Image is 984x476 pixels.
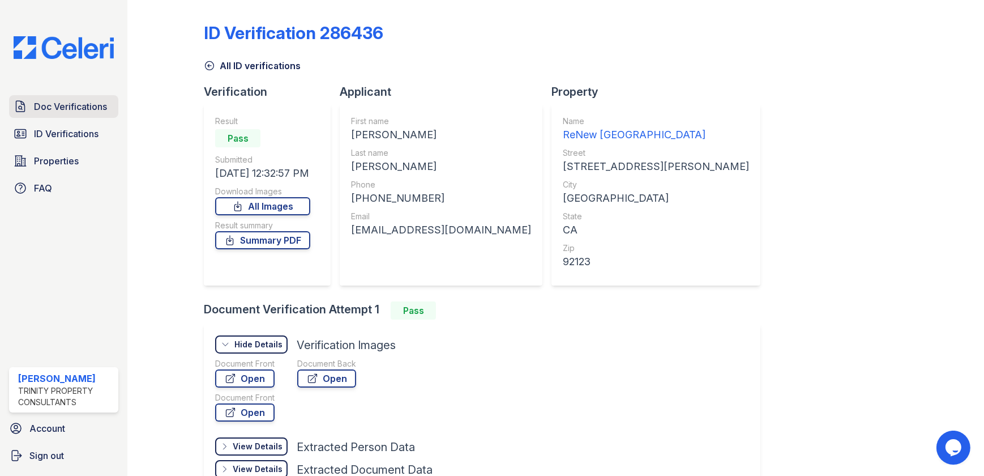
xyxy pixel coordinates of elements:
a: Open [215,369,275,388]
div: View Details [233,464,283,475]
a: Open [297,369,356,388]
div: [PERSON_NAME] [351,159,531,175]
div: Zip [563,243,749,254]
a: ID Verifications [9,122,118,145]
a: FAQ [9,177,118,199]
div: Phone [351,179,531,190]
div: [PERSON_NAME] [18,372,114,385]
div: Trinity Property Consultants [18,385,114,408]
div: ReNew [GEOGRAPHIC_DATA] [563,127,749,143]
iframe: chat widget [936,431,973,465]
a: All Images [215,197,310,215]
div: Verification [204,84,340,100]
div: Result [215,116,310,127]
div: [GEOGRAPHIC_DATA] [563,190,749,206]
div: Name [563,116,749,127]
div: [EMAIL_ADDRESS][DOMAIN_NAME] [351,222,531,238]
a: Doc Verifications [9,95,118,118]
div: Result summary [215,220,310,231]
div: [STREET_ADDRESS][PERSON_NAME] [563,159,749,175]
img: CE_Logo_Blue-a8612792a0a2168367f1c8372b55b34899dd931a85d93a1a3d3e32e68fde9ad4.png [5,36,123,59]
a: Sign out [5,444,123,467]
div: Hide Details [234,339,283,350]
div: Property [551,84,769,100]
span: Doc Verifications [34,100,107,113]
div: Extracted Person Data [297,439,415,455]
div: Street [563,147,749,159]
div: Applicant [340,84,551,100]
div: Download Images [215,186,310,197]
div: Document Front [215,358,275,369]
div: Last name [351,147,531,159]
div: Pass [215,129,260,147]
a: Open [215,403,275,422]
div: [DATE] 12:32:57 PM [215,165,310,181]
div: Email [351,211,531,222]
a: Summary PDF [215,231,310,249]
div: ID Verification 286436 [204,23,383,43]
div: State [563,211,749,222]
span: ID Verifications [34,127,99,141]
div: View Details [233,441,283,452]
div: Verification Images [297,337,396,353]
a: All ID verifications [204,59,301,73]
span: Sign out [29,449,64,462]
span: Account [29,422,65,435]
div: City [563,179,749,190]
div: CA [563,222,749,238]
div: Document Back [297,358,356,369]
div: [PHONE_NUMBER] [351,190,531,206]
a: Account [5,417,123,440]
div: Document Verification Attempt 1 [204,301,769,320]
span: FAQ [34,181,52,195]
a: Name ReNew [GEOGRAPHIC_DATA] [563,116,749,143]
div: First name [351,116,531,127]
div: Pass [391,301,436,320]
a: Properties [9,150,118,172]
div: [PERSON_NAME] [351,127,531,143]
div: 92123 [563,254,749,270]
span: Properties [34,154,79,168]
div: Submitted [215,154,310,165]
div: Document Front [215,392,275,403]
